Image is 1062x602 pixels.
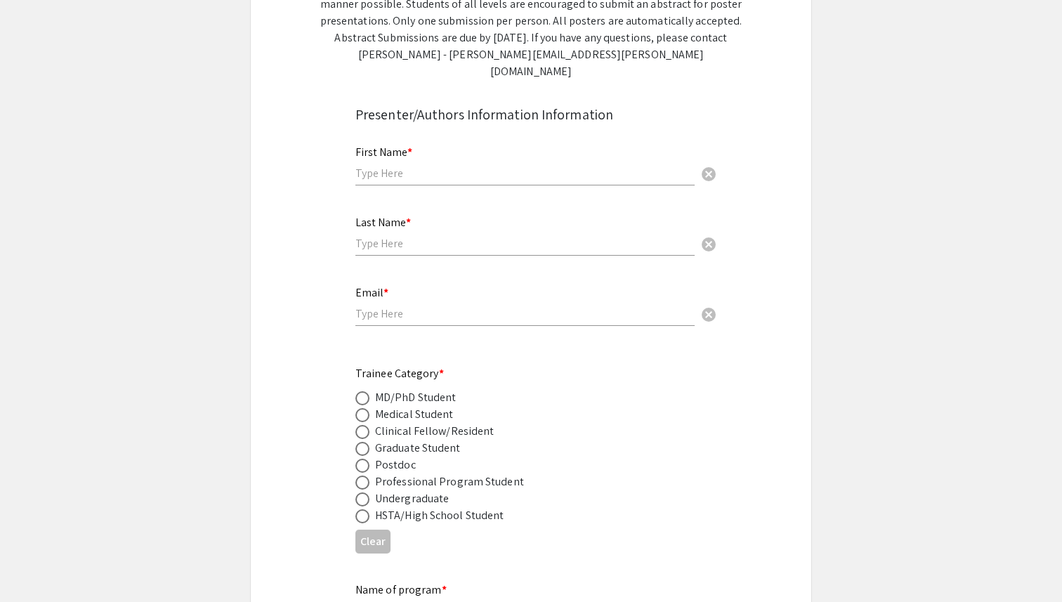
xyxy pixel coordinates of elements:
div: Presenter/Authors Information Information [355,104,707,125]
button: Clear [355,530,391,553]
mat-label: Trainee Category [355,366,444,381]
mat-label: Last Name [355,215,411,230]
span: cancel [700,236,717,253]
mat-label: Name of program [355,582,447,597]
button: Clear [695,229,723,257]
div: MD/PhD Student [375,389,456,406]
span: cancel [700,306,717,323]
input: Type Here [355,166,695,181]
div: Graduate Student [375,440,461,457]
div: Clinical Fellow/Resident [375,423,494,440]
input: Type Here [355,306,695,321]
mat-label: Email [355,285,388,300]
button: Clear [695,159,723,188]
iframe: Chat [11,539,60,591]
mat-label: First Name [355,145,412,159]
div: HSTA/High School Student [375,507,504,524]
div: Medical Student [375,406,454,423]
input: Type Here [355,236,695,251]
button: Clear [695,299,723,327]
div: Professional Program Student [375,473,524,490]
span: cancel [700,166,717,183]
div: Undergraduate [375,490,449,507]
div: Postdoc [375,457,416,473]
